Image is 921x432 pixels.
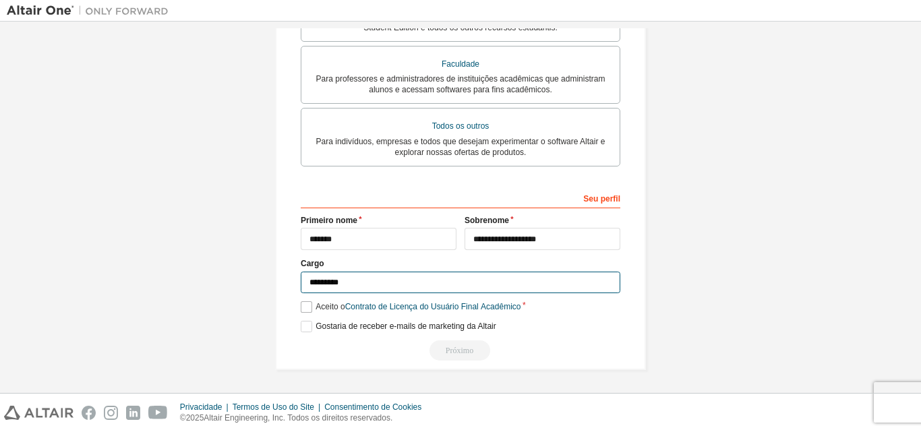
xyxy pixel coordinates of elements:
img: youtube.svg [148,406,168,420]
font: Termos de Uso do Site [233,402,314,412]
img: Altair Um [7,4,175,18]
font: Seu perfil [583,194,620,204]
font: Contrato de Licença do Usuário Final [345,302,479,311]
div: Read and acccept EULA to continue [301,340,620,361]
font: Altair Engineering, Inc. Todos os direitos reservados. [204,413,392,423]
img: instagram.svg [104,406,118,420]
img: facebook.svg [82,406,96,420]
font: Aceito o [316,302,345,311]
font: Todos os outros [432,121,489,131]
font: Gostaria de receber e-mails de marketing da Altair [316,321,496,331]
font: Sobrenome [465,216,509,225]
font: Para alunos atualmente matriculados que desejam acessar o pacote gratuito Altair Student Edition ... [313,12,608,32]
img: linkedin.svg [126,406,140,420]
font: Cargo [301,259,324,268]
font: Privacidade [180,402,222,412]
font: Para indivíduos, empresas e todos que desejam experimentar o software Altair e explorar nossas of... [316,137,605,157]
font: Consentimento de Cookies [324,402,421,412]
font: 2025 [186,413,204,423]
font: © [180,413,186,423]
font: Para professores e administradores de instituições acadêmicas que administram alunos e acessam so... [316,74,605,94]
font: Acadêmico [481,302,521,311]
font: Primeiro nome [301,216,357,225]
font: Faculdade [442,59,479,69]
img: altair_logo.svg [4,406,73,420]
